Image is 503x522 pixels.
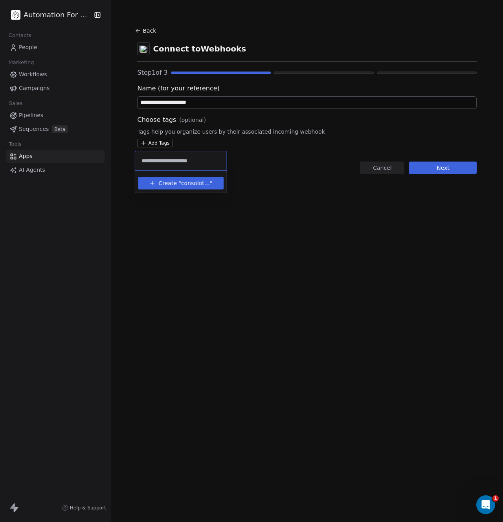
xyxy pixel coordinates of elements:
span: consoloto-afa-lead-form [181,179,210,187]
iframe: Intercom live chat [476,495,495,514]
button: Create "consoloto-afa-lead-form" [143,177,219,189]
div: Suggestions [138,174,224,189]
span: " [210,179,212,187]
span: 1 [492,495,499,502]
span: Create " [159,179,181,187]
